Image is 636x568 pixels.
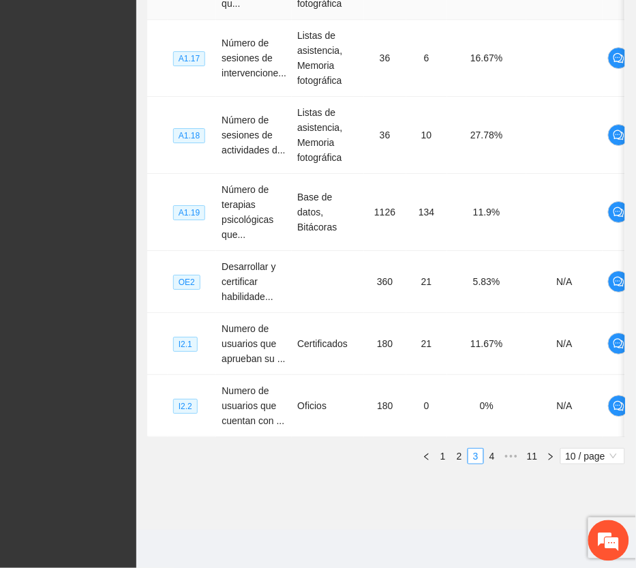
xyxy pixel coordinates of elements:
button: right [543,448,559,464]
span: left [423,453,431,461]
td: N/A [526,251,603,313]
td: 0% [447,375,527,437]
td: 6 [406,20,447,97]
span: ••• [500,448,522,464]
button: comment [608,124,630,146]
li: 2 [451,448,468,464]
td: 360 [364,251,406,313]
textarea: Escriba su mensaje y pulse “Intro” [7,372,260,420]
td: 180 [364,313,406,375]
a: 11 [523,449,542,464]
span: Número de sesiones de actividades d... [222,115,285,155]
td: Base de datos, Bitácoras [292,174,364,251]
span: Desarrollar y certificar habilidade... [222,261,275,302]
td: 27.78% [447,97,527,174]
a: 3 [468,449,483,464]
span: OE2 [173,275,200,290]
button: comment [608,201,630,223]
li: Previous Page [419,448,435,464]
li: 11 [522,448,543,464]
td: Listas de asistencia, Memoria fotográfica [292,20,364,97]
li: 3 [468,448,484,464]
button: comment [608,271,630,293]
span: Numero de usuarios que aprueban su ... [222,323,285,364]
td: 11.9% [447,174,527,251]
td: 21 [406,313,447,375]
div: Minimizar ventana de chat en vivo [224,7,256,40]
button: comment [608,333,630,355]
div: Chatee con nosotros ahora [71,70,229,87]
td: 180 [364,375,406,437]
li: Next Page [543,448,559,464]
a: 1 [436,449,451,464]
button: comment [608,47,630,69]
td: 36 [364,97,406,174]
span: Número de terapias psicológicas que... [222,184,273,240]
span: Estamos en línea. [79,182,188,320]
span: A1.18 [173,128,205,143]
span: right [547,453,555,461]
td: 11.67% [447,313,527,375]
span: A1.19 [173,205,205,220]
span: 10 / page [566,449,620,464]
td: 36 [364,20,406,97]
a: 4 [485,449,500,464]
td: 16.67% [447,20,527,97]
td: 1126 [364,174,406,251]
li: 4 [484,448,500,464]
td: 21 [406,251,447,313]
div: Page Size [560,448,625,464]
button: comment [608,395,630,417]
td: 0 [406,375,447,437]
li: 1 [435,448,451,464]
td: 134 [406,174,447,251]
button: left [419,448,435,464]
td: N/A [526,375,603,437]
a: 2 [452,449,467,464]
td: Listas de asistencia, Memoria fotográfica [292,97,364,174]
td: Certificados [292,313,364,375]
td: Oficios [292,375,364,437]
td: 10 [406,97,447,174]
td: N/A [526,313,603,375]
li: Next 5 Pages [500,448,522,464]
span: Número de sesiones de intervencione... [222,38,286,78]
span: Numero de usuarios que cuentan con ... [222,385,284,426]
span: I2.2 [173,399,198,414]
span: I2.1 [173,337,198,352]
span: A1.17 [173,51,205,66]
td: 5.83% [447,251,527,313]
